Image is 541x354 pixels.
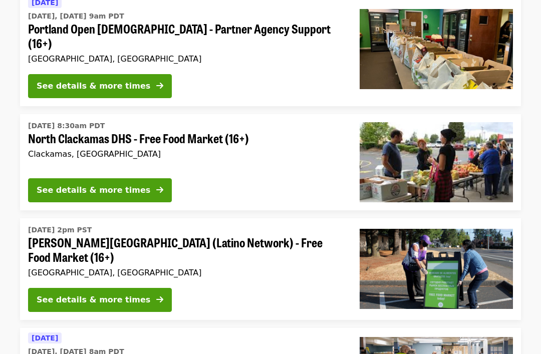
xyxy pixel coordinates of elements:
button: See details & more times [28,288,172,312]
time: [DATE], [DATE] 9am PDT [28,11,124,22]
a: See details for "North Clackamas DHS - Free Food Market (16+)" [20,114,521,210]
button: See details & more times [28,74,172,98]
i: arrow-right icon [156,81,163,91]
img: Portland Open Bible - Partner Agency Support (16+) organized by Oregon Food Bank [360,9,513,89]
span: [PERSON_NAME][GEOGRAPHIC_DATA] (Latino Network) - Free Food Market (16+) [28,235,344,264]
button: See details & more times [28,178,172,202]
span: North Clackamas DHS - Free Food Market (16+) [28,131,344,146]
img: North Clackamas DHS - Free Food Market (16+) organized by Oregon Food Bank [360,122,513,202]
div: Clackamas, [GEOGRAPHIC_DATA] [28,149,344,159]
a: See details for "Rigler Elementary School (Latino Network) - Free Food Market (16+)" [20,218,521,320]
time: [DATE] 2pm PST [28,225,92,235]
i: arrow-right icon [156,295,163,304]
div: See details & more times [37,294,150,306]
div: See details & more times [37,184,150,196]
img: Rigler Elementary School (Latino Network) - Free Food Market (16+) organized by Oregon Food Bank [360,229,513,309]
div: [GEOGRAPHIC_DATA], [GEOGRAPHIC_DATA] [28,54,344,64]
span: Portland Open [DEMOGRAPHIC_DATA] - Partner Agency Support (16+) [28,22,344,51]
span: [DATE] [32,334,58,342]
div: [GEOGRAPHIC_DATA], [GEOGRAPHIC_DATA] [28,268,344,277]
div: See details & more times [37,80,150,92]
time: [DATE] 8:30am PDT [28,121,105,131]
i: arrow-right icon [156,185,163,195]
